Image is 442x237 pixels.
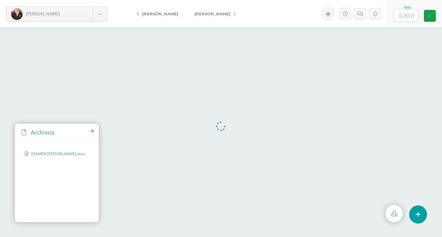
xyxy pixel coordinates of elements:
[26,11,60,17] span: [PERSON_NAME]
[11,8,23,20] img: e4c73e7e5532d954eebc84dc25c93677.png
[394,10,418,21] input: 0-30.0
[31,151,85,156] span: EXAMEN [PERSON_NAME].docx
[394,6,421,9] div: Nota
[142,11,178,16] span: [PERSON_NAME]
[31,128,54,136] span: Archivos
[186,6,241,21] a: [PERSON_NAME]
[194,11,231,16] span: [PERSON_NAME]
[132,6,186,21] a: [PERSON_NAME]
[91,128,94,133] i: close
[6,6,107,21] a: [PERSON_NAME]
